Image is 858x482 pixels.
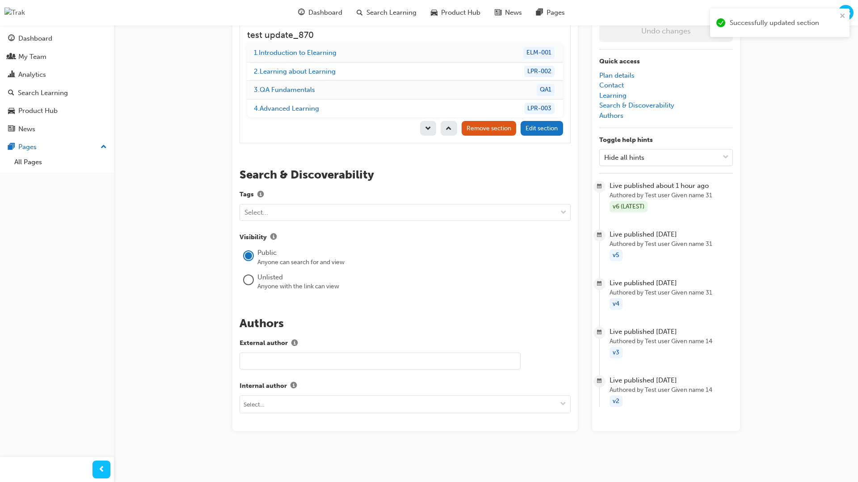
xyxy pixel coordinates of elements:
a: Search & Discoverability [599,101,674,109]
div: My Team [18,52,46,62]
span: Live published about 1 hour ago [610,181,732,191]
button: Tags [254,189,267,201]
span: Search Learning [366,8,416,18]
div: Successfully updated section [730,18,837,28]
span: Authored by Test user Given name 31 [610,239,732,249]
button: down-icon [420,121,437,136]
span: search-icon [357,7,363,18]
span: down-icon [425,125,431,133]
div: ELM-001 [523,47,555,59]
div: v5 [610,249,622,262]
button: trash-iconRemove section [462,121,517,136]
div: Unlisted [257,272,571,283]
a: Authors [599,112,623,120]
img: Trak [4,8,25,18]
span: guage-icon [298,7,305,18]
div: LPR-003 [524,103,555,115]
div: v4 [610,298,622,310]
span: pages-icon [8,143,15,151]
button: Visibility [267,232,280,243]
span: Live published [DATE] [610,327,732,337]
p: Quick access [599,57,733,67]
label: Tags [240,189,571,201]
button: TG [838,5,854,21]
button: Pages [4,139,110,155]
span: calendar-icon [597,376,602,387]
span: prev-icon [98,464,105,475]
h2: Search & Discoverability [240,168,571,182]
button: toggle menu [556,396,570,413]
span: Authored by Test user Given name 14 [610,385,732,395]
a: news-iconNews [488,4,529,22]
a: Contact [599,81,624,89]
span: down-icon [560,401,566,408]
span: info-icon [257,191,264,199]
a: Plan details [599,71,635,79]
span: Remove section [467,125,511,132]
a: Product Hub [4,103,110,119]
a: News [4,121,110,137]
button: Undo changes [599,20,733,42]
button: pencil-iconEdit section [521,121,563,136]
span: car-icon [431,7,437,18]
a: 2.Learning about Learning [254,67,336,75]
a: search-iconSearch Learning [349,4,424,22]
a: Analytics [4,66,110,83]
a: Learning [599,91,627,100]
div: QA1 [537,84,555,96]
div: Select... [244,208,268,218]
div: Anyone with the link can view [257,282,571,291]
span: guage-icon [8,35,15,43]
span: down-icon [560,207,567,219]
div: v6 (LATEST) [610,201,648,213]
p: Toggle help hints [599,135,733,145]
div: Anyone can search for and view [257,258,571,267]
a: 3.QA Fundamentals [254,86,315,94]
span: car-icon [8,107,15,115]
span: up-icon [101,141,107,153]
span: Live published [DATE] [610,375,732,386]
div: Pages [18,142,37,152]
div: v3 [610,347,622,359]
h3: test update_870 [247,30,563,40]
div: Search Learning [18,88,68,98]
div: Public [257,248,571,258]
a: All Pages [11,155,110,169]
button: close [840,12,846,22]
a: My Team [4,49,110,65]
span: info-icon [290,382,297,390]
span: Authored by Test user Given name 31 [610,191,732,201]
span: news-icon [495,7,501,18]
span: Edit section [526,125,558,132]
span: up-icon [446,125,452,133]
button: DashboardMy TeamAnalyticsSearch LearningProduct HubNews [4,29,110,139]
div: Dashboard [18,33,52,44]
span: calendar-icon [597,230,602,241]
h2: Authors [240,316,571,331]
input: Select... [240,396,570,413]
div: Analytics [18,70,46,80]
span: down-icon [723,152,729,163]
span: info-icon [291,340,298,348]
label: Internal author [240,380,571,392]
span: News [505,8,522,18]
span: Live published [DATE] [610,278,732,288]
div: Product Hub [18,106,58,116]
a: guage-iconDashboard [291,4,349,22]
a: car-iconProduct Hub [424,4,488,22]
span: Live published [DATE] [610,229,732,240]
span: Dashboard [308,8,342,18]
span: Authored by Test user Given name 14 [610,337,732,347]
span: people-icon [8,53,15,61]
button: External author [288,338,301,349]
div: v2 [610,395,622,407]
a: Search Learning [4,85,110,101]
a: 1.Introduction to Elearning [254,49,336,57]
label: External author [240,338,571,349]
a: Dashboard [4,30,110,47]
button: up-icon [441,121,457,136]
label: Visibility [240,232,571,243]
span: calendar-icon [597,327,602,338]
span: pages-icon [536,7,543,18]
